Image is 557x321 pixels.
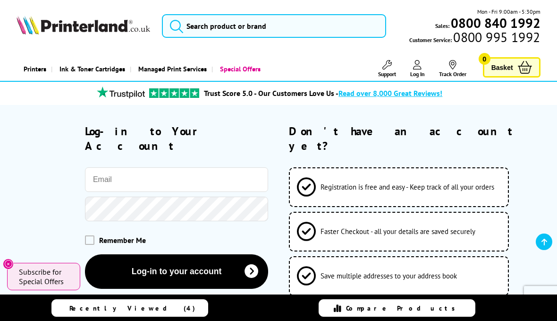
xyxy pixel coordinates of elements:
a: Printerland Logo [17,16,150,36]
a: 0800 840 1992 [449,18,540,27]
a: Recently Viewed (4) [51,299,208,317]
input: Search product or brand [162,14,386,38]
a: Ink & Toner Cartridges [51,57,130,81]
h2: Don't have an account yet? [289,124,533,153]
img: Printerland Logo [17,16,150,35]
a: Track Order [439,60,466,78]
span: Customer Service: [409,33,540,44]
span: Registration is free and easy - Keep track of all your orders [321,182,494,191]
span: Support [378,70,396,78]
span: Ink & Toner Cartridges [59,57,125,81]
span: Read over 8,000 Great Reviews! [338,88,442,98]
img: trustpilot rating [93,87,149,98]
span: Recently Viewed (4) [69,304,195,312]
span: Faster Checkout - all your details are saved securely [321,227,475,236]
span: Subscribe for Special Offers [19,267,71,286]
a: Support [378,60,396,78]
button: Log-in to your account [85,254,269,289]
span: Sales: [435,21,449,30]
h2: Log-in to Your Account [85,124,269,153]
a: Compare Products [319,299,475,317]
span: Log In [410,70,425,78]
button: Close [3,259,14,269]
a: Trust Score 5.0 - Our Customers Love Us -Read over 8,000 Great Reviews! [204,88,442,98]
span: Mon - Fri 9:00am - 5:30pm [477,7,540,16]
span: 0 [479,53,490,65]
span: Compare Products [346,304,460,312]
a: Printers [17,57,51,81]
input: Email [85,167,269,192]
span: Basket [491,61,513,74]
span: 0800 995 1992 [452,33,540,42]
span: Save multiple addresses to your address book [321,271,457,280]
b: 0800 840 1992 [451,14,540,32]
img: trustpilot rating [149,88,199,98]
a: Basket 0 [483,57,540,78]
a: Log In [410,60,425,78]
span: Remember Me [99,235,146,245]
a: Special Offers [211,57,265,81]
a: Managed Print Services [130,57,211,81]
